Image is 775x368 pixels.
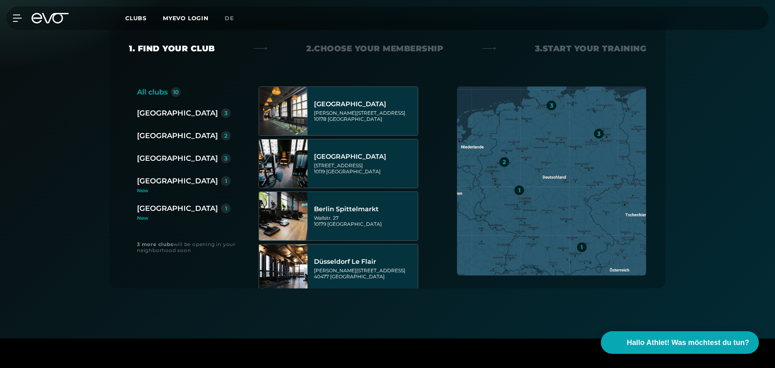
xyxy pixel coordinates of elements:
div: Berlin Spittelmarkt [314,205,415,213]
div: 1 [225,178,227,184]
div: 2 [224,133,227,139]
img: Berlin Spittelmarkt [259,192,307,240]
div: 1. Find your club [129,43,215,54]
img: Düsseldorf Le Flair [259,244,307,293]
div: [GEOGRAPHIC_DATA] [137,203,218,214]
div: All clubs [137,86,168,98]
img: Berlin Alexanderplatz [259,87,307,135]
div: 3 [224,110,227,116]
div: Düsseldorf Le Flair [314,258,415,266]
div: [GEOGRAPHIC_DATA] [137,153,218,164]
div: 3 [597,131,600,137]
button: Hallo Athlet! Was möchtest du tun? [601,331,759,354]
div: 3 [224,156,227,161]
div: [GEOGRAPHIC_DATA] [137,175,218,187]
div: [GEOGRAPHIC_DATA] [137,130,218,141]
div: Wallstr. 27 10179 [GEOGRAPHIC_DATA] [314,215,415,227]
div: 1 [518,187,520,193]
strong: 3 more clubs [137,241,173,247]
a: de [225,14,244,23]
div: 3. Start your Training [535,43,647,54]
span: de [225,15,234,22]
a: Clubs [125,14,163,22]
div: New [137,216,231,221]
a: MYEVO LOGIN [163,15,208,22]
img: Berlin Rosenthaler Platz [259,139,307,188]
div: 1 [581,244,583,250]
div: [PERSON_NAME][STREET_ADDRESS] 40477 [GEOGRAPHIC_DATA] [314,267,415,280]
div: 3 [550,103,553,108]
div: will be opening in your neighborhood soon [137,241,242,253]
div: 2. Choose your membership [306,43,443,54]
div: [PERSON_NAME][STREET_ADDRESS] 10178 [GEOGRAPHIC_DATA] [314,110,415,122]
div: 2 [503,159,506,165]
div: [GEOGRAPHIC_DATA] [314,100,415,108]
div: New [137,188,237,193]
div: [STREET_ADDRESS] 10119 [GEOGRAPHIC_DATA] [314,162,415,175]
div: [GEOGRAPHIC_DATA] [137,107,218,119]
span: Hallo Athlet! Was möchtest du tun? [627,337,749,348]
span: Clubs [125,15,147,22]
img: map [457,86,646,275]
div: [GEOGRAPHIC_DATA] [314,153,415,161]
div: 1 [225,206,227,211]
div: 10 [173,89,179,95]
